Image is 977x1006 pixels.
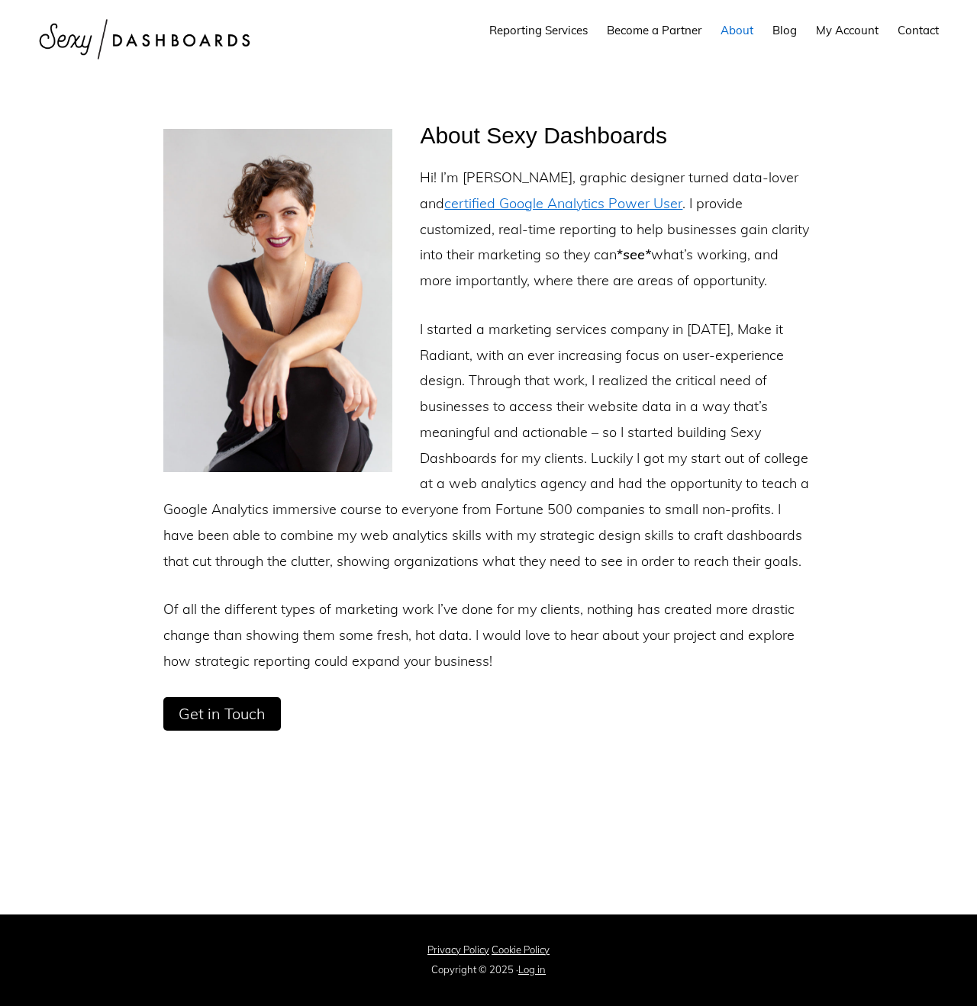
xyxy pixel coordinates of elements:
[427,943,489,958] a: Privacy Policy
[890,9,946,51] a: Contact
[163,165,813,294] p: Hi! I’m [PERSON_NAME], graphic designer turned data-lover and . I provide customized, real-time r...
[163,317,813,574] p: I started a marketing services company in [DATE], Make it Radiant, with an ever increasing focus ...
[489,23,588,37] span: Reporting Services
[808,9,886,51] a: My Account
[721,23,753,37] span: About
[31,8,260,71] img: Sexy Dashboards
[898,23,939,37] span: Contact
[772,23,797,37] span: Blog
[765,9,804,51] a: Blog
[607,23,701,37] span: Become a Partner
[518,963,546,978] a: Log in
[713,9,761,51] a: About
[444,194,682,212] a: certified Google Analytics Power User
[482,9,595,51] a: Reporting Services
[816,23,879,37] span: My Account
[229,92,748,747] article: About Sexy Dashboards
[163,596,813,673] p: Of all the different types of marketing work I’ve done for my clients, nothing has created more d...
[163,122,813,149] h2: About Sexy Dashboards
[599,9,709,51] a: Become a Partner
[163,697,281,731] a: Get in Touch
[482,9,946,51] nav: Main
[492,943,550,958] a: Cookie Policy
